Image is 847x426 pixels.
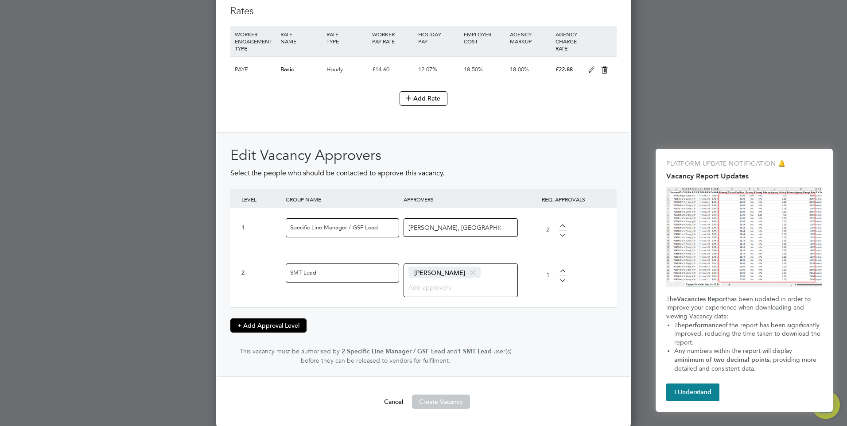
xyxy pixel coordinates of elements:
div: HOLIDAY PAY [416,26,462,49]
span: This vacancy must be authorised by [240,347,340,355]
h2: Edit Vacancy Approvers [230,146,617,165]
span: [PERSON_NAME] [408,267,481,278]
span: and [447,347,458,355]
div: LEVEL [239,189,284,209]
span: Basic [280,66,294,73]
div: GROUP NAME [284,189,401,209]
div: WORKER ENGAGEMENT TYPE [233,26,278,56]
strong: minimum of two decimal points [677,356,769,364]
span: Select the people who should be contacted to approve this vacancy. [230,169,444,178]
div: REQ. APPROVALS [519,189,608,209]
div: 2 [241,269,281,277]
strong: 2 Specific Line Manager / GSF Lead [342,348,445,355]
button: + Add Approval Level [230,318,307,333]
span: £22.88 [556,66,573,73]
div: RATE TYPE [324,26,370,49]
strong: 1 SMT Lead [458,348,492,355]
button: I Understand [666,383,719,401]
h2: Vacancy Report Updates [666,172,822,180]
span: 18.50% [464,66,483,73]
div: PAYE [233,57,278,82]
span: The [666,295,677,303]
span: The [674,321,685,329]
div: £14.60 [370,57,416,82]
span: Any numbers within the report will display a [674,347,794,364]
input: Add approvers [408,281,464,293]
span: of the report has been significantly improved, reducing the time taken to download the report. [674,321,822,346]
div: EMPLOYER COST [462,26,507,49]
div: APPROVERS [401,189,519,209]
button: Add Rate [400,91,447,105]
button: Cancel [377,395,410,409]
p: PLATFORM UPDATE NOTIFICATION 🔔 [666,159,822,168]
div: WORKER PAY RATE [370,26,416,49]
input: Add approvers [408,221,501,233]
span: , providing more detailed and consistent data. [674,356,818,372]
div: Hourly [324,57,370,82]
img: Highlight Columns with Numbers in the Vacancies Report [666,187,822,287]
strong: Vacancies Report [677,295,727,303]
button: Create Vacancy [412,395,470,409]
h3: Rates [230,5,617,18]
span: 12.07% [418,66,437,73]
div: Vacancy Report Updates [656,149,833,412]
div: RATE NAME [278,26,324,49]
strong: performance [685,321,722,329]
div: AGENCY MARKUP [508,26,553,49]
span: 18.00% [510,66,529,73]
span: user(s) before they can be released to vendors for fulfilment. [301,347,512,364]
div: AGENCY CHARGE RATE [553,26,584,56]
span: has been updated in order to improve your experience when downloading and viewing Vacancy data: [666,295,812,320]
div: 1 [241,224,281,232]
